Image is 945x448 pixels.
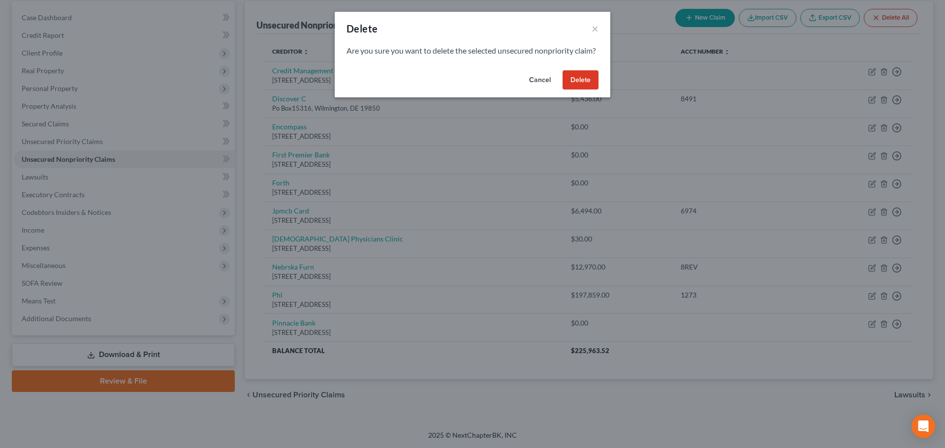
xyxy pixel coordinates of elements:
button: × [592,23,598,34]
button: Delete [563,70,598,90]
div: Delete [346,22,378,35]
div: Open Intercom Messenger [912,415,935,438]
button: Cancel [521,70,559,90]
p: Are you sure you want to delete the selected unsecured nonpriority claim? [346,45,598,57]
